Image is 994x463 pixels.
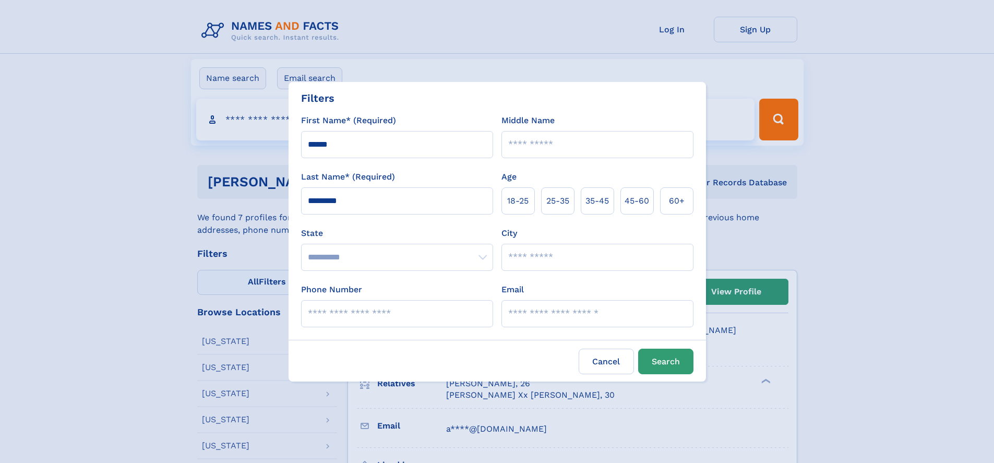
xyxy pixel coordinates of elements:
[301,171,395,183] label: Last Name* (Required)
[625,195,649,207] span: 45‑60
[301,90,334,106] div: Filters
[546,195,569,207] span: 25‑35
[501,283,524,296] label: Email
[585,195,609,207] span: 35‑45
[638,349,693,374] button: Search
[669,195,685,207] span: 60+
[579,349,634,374] label: Cancel
[507,195,529,207] span: 18‑25
[501,171,517,183] label: Age
[301,114,396,127] label: First Name* (Required)
[501,227,517,240] label: City
[301,283,362,296] label: Phone Number
[301,227,493,240] label: State
[501,114,555,127] label: Middle Name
